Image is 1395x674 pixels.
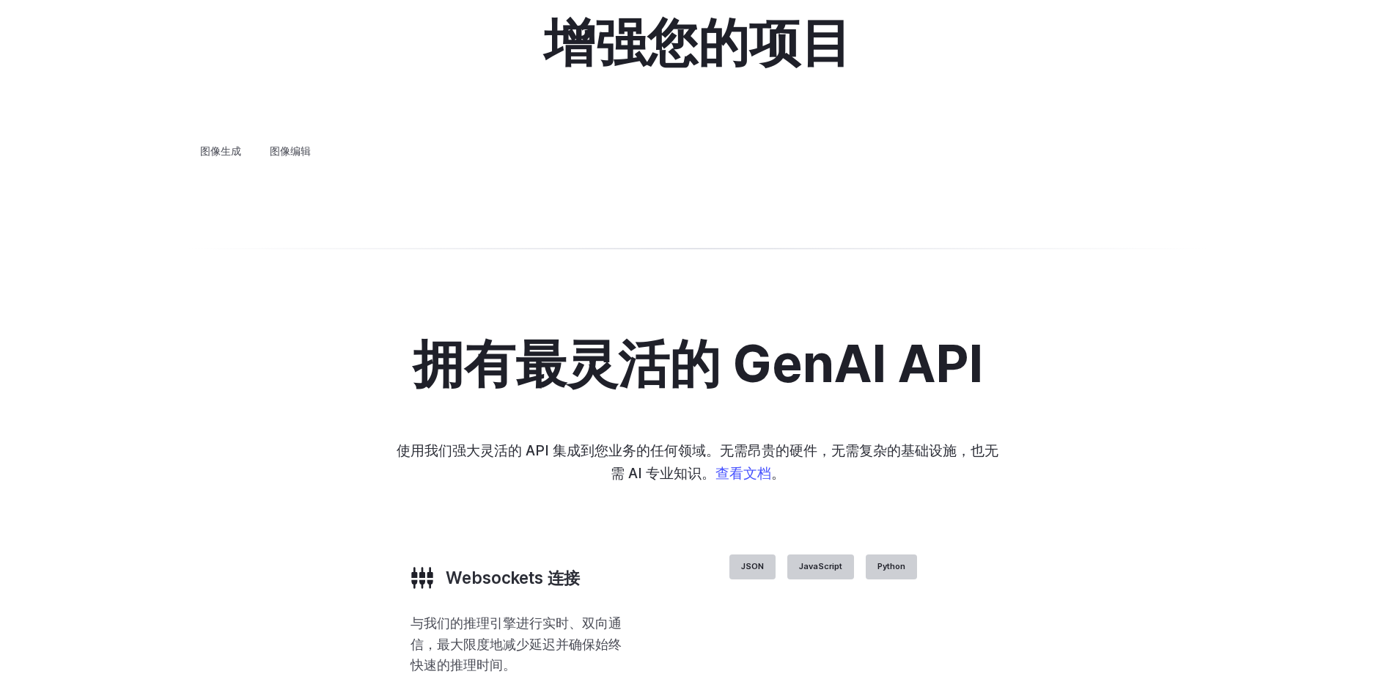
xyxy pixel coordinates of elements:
font: JavaScript [799,561,842,571]
font: 与我们的推理引擎进行实时、双向通信，最大限度地减少延迟并确保始终快速的推理时间。 [411,615,622,672]
font: JSON [741,561,764,571]
a: 查看文档 [715,464,771,482]
font: 。 [771,464,785,482]
font: 图像编辑 [270,144,311,157]
font: Python [877,561,905,571]
font: 使用我们强大灵活的 API 集成到您业务的任何领域。无需昂贵的硬件，无需复杂的基础设施，也无需 AI 专业知识。 [397,442,998,482]
font: Websockets 连接 [446,568,580,587]
font: 图像生成 [200,144,241,157]
font: 增强您的项目 [544,11,852,73]
font: 拥有最灵活的 GenAI API [413,332,983,395]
